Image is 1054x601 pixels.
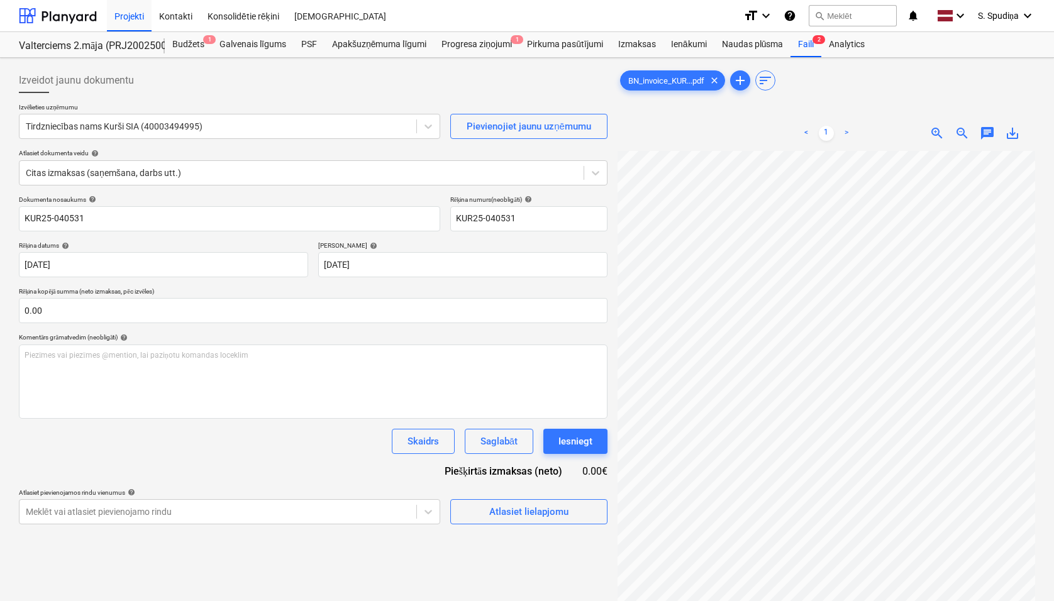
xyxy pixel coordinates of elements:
div: Pievienojiet jaunu uzņēmumu [467,118,591,135]
button: Meklēt [809,5,897,26]
span: help [89,150,99,157]
div: Saglabāt [480,433,518,449]
span: sort [758,73,773,88]
i: notifications [907,8,919,23]
button: Skaidrs [392,429,455,454]
span: help [118,334,128,341]
a: Progresa ziņojumi1 [434,32,519,57]
div: Rēķina numurs (neobligāti) [450,196,607,204]
p: Rēķina kopējā summa (neto izmaksas, pēc izvēles) [19,287,607,298]
a: Previous page [799,126,814,141]
div: Budžets [165,32,212,57]
a: Budžets1 [165,32,212,57]
i: keyboard_arrow_down [953,8,968,23]
span: help [125,488,135,496]
span: 1 [511,35,523,44]
a: Faili2 [790,32,821,57]
a: Page 1 is your current page [819,126,834,141]
div: Dokumenta nosaukums [19,196,440,204]
span: help [59,242,69,250]
a: Apakšuzņēmuma līgumi [325,32,434,57]
div: Komentārs grāmatvedim (neobligāti) [19,333,607,341]
span: chat [980,126,995,141]
span: help [522,196,532,203]
span: help [86,196,96,203]
p: Izvēlieties uzņēmumu [19,103,440,114]
span: zoom_in [929,126,945,141]
a: Pirkuma pasūtījumi [519,32,611,57]
input: Izpildes datums nav norādīts [318,252,607,277]
div: Valterciems 2.māja (PRJ2002500) - 2601936 [19,40,150,53]
span: BN_invoice_KUR...pdf [621,76,712,85]
div: Skaidrs [408,433,439,449]
i: keyboard_arrow_down [1020,8,1035,23]
a: Analytics [821,32,872,57]
div: Atlasiet lielapjomu [489,504,569,520]
div: [PERSON_NAME] [318,241,607,250]
span: 1 [203,35,216,44]
input: Rēķina datums nav norādīts [19,252,308,277]
a: Naudas plūsma [714,32,791,57]
a: Ienākumi [663,32,714,57]
div: Atlasiet pievienojamos rindu vienumus [19,488,440,497]
span: add [733,73,748,88]
div: 0.00€ [582,464,607,478]
input: Rēķina kopējā summa (neto izmaksas, pēc izvēles) [19,298,607,323]
div: Faili [790,32,821,57]
button: Pievienojiet jaunu uzņēmumu [450,114,607,139]
button: Atlasiet lielapjomu [450,499,607,524]
i: keyboard_arrow_down [758,8,774,23]
i: Zināšanu pamats [784,8,796,23]
span: Izveidot jaunu dokumentu [19,73,134,88]
input: Rēķina numurs [450,206,607,231]
input: Dokumenta nosaukums [19,206,440,231]
a: Izmaksas [611,32,663,57]
a: Next page [839,126,854,141]
span: 2 [813,35,825,44]
span: S. Spudiņa [978,11,1019,21]
a: Galvenais līgums [212,32,294,57]
span: search [814,11,824,21]
div: BN_invoice_KUR...pdf [620,70,725,91]
i: format_size [743,8,758,23]
span: clear [707,73,722,88]
a: PSF [294,32,325,57]
button: Iesniegt [543,429,607,454]
span: zoom_out [955,126,970,141]
iframe: Chat Widget [991,541,1054,601]
span: save_alt [1005,126,1020,141]
button: Saglabāt [465,429,533,454]
div: Piešķirtās izmaksas (neto) [435,464,582,478]
div: Progresa ziņojumi [434,32,519,57]
div: Rēķina datums [19,241,308,250]
div: Iesniegt [558,433,592,449]
div: Atlasiet dokumenta veidu [19,149,607,157]
span: help [367,242,377,250]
